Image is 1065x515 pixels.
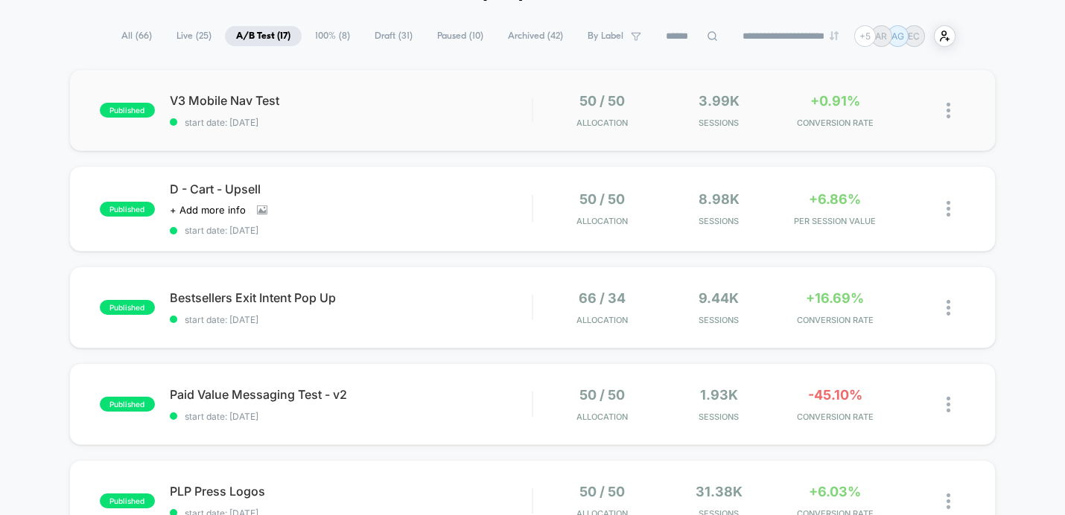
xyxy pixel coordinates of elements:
[497,26,574,46] span: Archived ( 42 )
[947,397,950,412] img: close
[809,191,861,207] span: +6.86%
[170,411,532,422] span: start date: [DATE]
[170,204,246,216] span: + Add more info
[810,93,860,109] span: +0.91%
[947,103,950,118] img: close
[170,290,532,305] span: Bestsellers Exit Intent Pop Up
[170,117,532,128] span: start date: [DATE]
[947,201,950,217] img: close
[426,26,495,46] span: Paused ( 10 )
[700,387,738,403] span: 1.93k
[908,31,920,42] p: EC
[699,93,740,109] span: 3.99k
[579,93,625,109] span: 50 / 50
[100,300,155,315] span: published
[664,118,773,128] span: Sessions
[579,387,625,403] span: 50 / 50
[579,484,625,499] span: 50 / 50
[170,182,532,196] span: D - Cart - Upsell
[875,31,887,42] p: AR
[170,314,532,325] span: start date: [DATE]
[100,493,155,508] span: published
[947,493,950,509] img: close
[664,315,773,325] span: Sessions
[781,118,889,128] span: CONVERSION RATE
[830,31,839,40] img: end
[806,290,864,306] span: +16.69%
[576,412,628,422] span: Allocation
[781,412,889,422] span: CONVERSION RATE
[854,25,876,47] div: + 5
[699,191,740,207] span: 8.98k
[170,225,532,236] span: start date: [DATE]
[891,31,904,42] p: AG
[100,397,155,412] span: published
[947,300,950,316] img: close
[781,216,889,226] span: PER SESSION VALUE
[576,118,628,128] span: Allocation
[781,315,889,325] span: CONVERSION RATE
[100,103,155,118] span: published
[664,412,773,422] span: Sessions
[363,26,424,46] span: Draft ( 31 )
[170,484,532,499] span: PLP Press Logos
[576,216,628,226] span: Allocation
[576,315,628,325] span: Allocation
[165,26,223,46] span: Live ( 25 )
[170,93,532,108] span: V3 Mobile Nav Test
[579,191,625,207] span: 50 / 50
[304,26,361,46] span: 100% ( 8 )
[696,484,743,499] span: 31.38k
[100,202,155,217] span: published
[808,387,862,403] span: -45.10%
[588,31,623,42] span: By Label
[664,216,773,226] span: Sessions
[579,290,626,306] span: 66 / 34
[110,26,163,46] span: All ( 66 )
[225,26,302,46] span: A/B Test ( 17 )
[699,290,739,306] span: 9.44k
[170,387,532,402] span: Paid Value Messaging Test - v2
[809,484,861,499] span: +6.03%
